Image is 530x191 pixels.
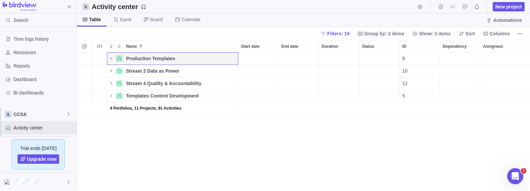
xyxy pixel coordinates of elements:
span: Board [150,16,163,23]
div: Duration [319,40,359,52]
span: Production Templates [126,55,175,62]
div: Name [107,90,238,102]
div: Templates Content Development [123,90,238,102]
span: Filters: 19 [318,29,352,38]
span: Save your current layout and filters as a View [89,2,149,11]
span: Group by: 2 items [364,30,404,37]
span: Time logs history [13,36,74,42]
div: Dependency [440,65,480,77]
div: Name [107,77,238,90]
a: Notifications [472,5,482,10]
div: Duration [319,102,359,115]
span: 12 [402,80,408,87]
div: Stream 2 Data as Power [123,65,238,77]
a: Upgrade now [17,154,59,164]
h2: Activity center [92,2,138,11]
span: Resources [13,49,74,56]
div: Status [359,77,400,90]
img: logo [3,2,37,11]
div: Trouble indication [92,65,107,77]
span: Group by: 2 items [355,29,407,38]
div: End date [279,102,319,115]
span: BI dashboards [13,89,74,96]
span: New project [495,3,522,10]
div: Start date [238,102,279,115]
span: Name [126,43,137,50]
span: Stream 2 Data as Power [126,68,179,74]
div: ID [400,90,440,102]
span: My assignments [448,2,457,11]
span: End date [281,43,298,50]
div: Start date [238,90,279,102]
div: Duration [319,65,359,77]
span: Upgrade now [27,156,57,162]
div: Trouble indication [92,52,107,65]
span: Gantt [120,16,131,23]
span: Show: 3 items [419,30,451,37]
div: End date [279,52,319,65]
div: Start date [238,77,279,90]
span: Columns [490,30,510,37]
span: Reports [13,63,74,69]
span: Automations [493,17,522,24]
img: Show [4,179,12,185]
span: 10 [402,68,408,74]
div: Duration [319,52,359,65]
div: End date [279,90,319,102]
span: More actions [515,29,525,38]
div: Dependency [440,52,480,65]
span: Selection mode [80,42,89,51]
div: 9 [400,52,440,65]
div: Status [359,52,400,65]
div: Status [359,40,399,52]
a: Approval requests [460,5,470,10]
span: Columns [480,29,513,38]
span: Search [13,17,28,24]
div: Trouble indication [92,90,107,102]
div: Status [359,102,400,115]
div: Status [359,90,400,102]
span: Templates Content Development [126,92,199,99]
div: Name [123,40,238,52]
div: Dependency [440,102,480,115]
span: Time logs [436,2,445,11]
span: Trial ends [DATE] [20,145,57,152]
div: Status [359,65,400,77]
div: ID [400,65,440,77]
div: Dependency [440,90,480,102]
span: Collapse [115,42,123,51]
span: CCSA [13,111,66,118]
div: Production Templates [123,52,238,65]
div: Start date [238,52,279,65]
div: ID [400,52,440,65]
iframe: Intercom live chat [507,168,523,184]
span: Sort [465,30,475,37]
span: 5 [402,92,405,99]
div: 12 [400,77,440,89]
span: Automations [484,15,525,25]
span: Filters: 19 [327,30,350,37]
span: Approval requests [460,2,470,11]
span: Sort [456,29,478,38]
span: Stream 4 Quality & Accountability [126,80,201,87]
div: Stream 4 Quality & Accountability [123,77,238,89]
span: Assignees [483,43,503,50]
span: Calendar [181,16,201,23]
span: Table [89,16,101,23]
div: 10 [400,65,440,77]
span: 9 [402,55,405,62]
div: Dependency [440,77,480,90]
div: Dependency [440,40,480,52]
span: Expand [107,42,115,51]
span: New project [493,2,525,11]
div: Nina Salazar [4,178,12,186]
div: ID [400,40,440,52]
div: Trouble indication [92,102,107,115]
div: Trouble indication [92,77,107,90]
span: 2 [521,168,526,174]
span: ID [402,43,406,50]
div: End date [279,40,319,52]
span: Start date [241,43,259,50]
span: Activity center [13,124,74,131]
